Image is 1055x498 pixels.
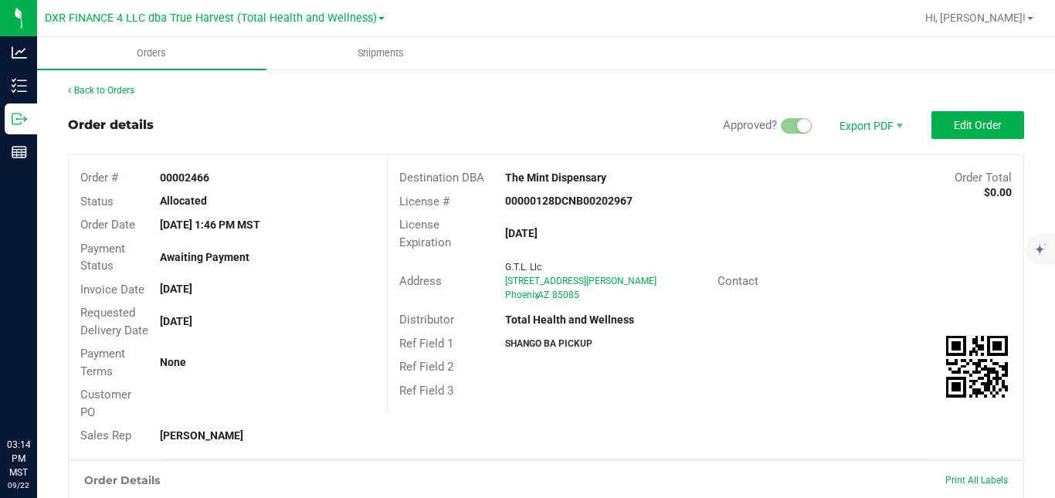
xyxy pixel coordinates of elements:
span: Hi, [PERSON_NAME]! [925,12,1026,24]
img: Scan me! [946,336,1008,398]
a: Shipments [266,37,496,69]
span: Order Total [955,171,1012,185]
inline-svg: Outbound [12,111,27,127]
span: Ref Field 2 [399,360,453,374]
p: 03:14 PM MST [7,438,30,479]
span: Destination DBA [399,171,484,185]
span: Print All Labels [945,475,1008,486]
div: Order details [68,116,154,134]
span: 85085 [552,290,579,300]
iframe: Resource center [15,374,62,421]
span: Approved? [723,118,777,132]
a: Orders [37,37,266,69]
span: License Expiration [399,218,451,249]
inline-svg: Reports [12,144,27,160]
strong: [DATE] [160,315,192,327]
span: Orders [116,46,187,60]
a: Back to Orders [68,85,134,96]
span: Payment Terms [80,347,125,378]
strong: [DATE] [160,283,192,295]
inline-svg: Inventory [12,78,27,93]
strong: 00000128DCNB00202967 [505,195,633,207]
span: [STREET_ADDRESS][PERSON_NAME] [505,276,656,286]
button: Edit Order [931,111,1024,139]
li: Export PDF [823,111,916,139]
span: Edit Order [954,119,1002,131]
span: Payment Status [80,242,125,273]
strong: Awaiting Payment [160,251,249,263]
span: Invoice Date [80,283,144,296]
span: Shipments [337,46,425,60]
strong: [PERSON_NAME] [160,429,243,442]
qrcode: 00002466 [946,336,1008,398]
span: Ref Field 1 [399,337,453,351]
span: Sales Rep [80,429,131,442]
p: 09/22 [7,479,30,491]
span: Contact [717,274,758,288]
span: Distributor [399,313,454,327]
span: Status [80,195,114,208]
span: Address [399,274,442,288]
span: Requested Delivery Date [80,306,148,337]
span: AZ [538,290,549,300]
span: Order # [80,171,118,185]
strong: Total Health and Wellness [505,313,634,326]
strong: The Mint Dispensary [505,171,606,184]
span: , [536,290,538,300]
strong: Allocated [160,195,207,207]
span: Ref Field 3 [399,384,453,398]
strong: [DATE] [505,227,538,239]
strong: SHANGO BA PICKUP [505,338,592,349]
strong: 00002466 [160,171,209,184]
iframe: Resource center unread badge [46,372,64,391]
span: License # [399,195,449,208]
span: DXR FINANCE 4 LLC dba True Harvest (Total Health and Wellness) [45,12,377,25]
strong: [DATE] 1:46 PM MST [160,219,260,231]
strong: $0.00 [984,186,1012,198]
inline-svg: Analytics [12,45,27,60]
span: Order Date [80,218,135,232]
h1: Order Details [84,474,160,486]
span: Customer PO [80,388,131,419]
span: G.T.L. Llc [505,262,541,273]
span: Phoenix [505,290,539,300]
strong: None [160,356,186,368]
